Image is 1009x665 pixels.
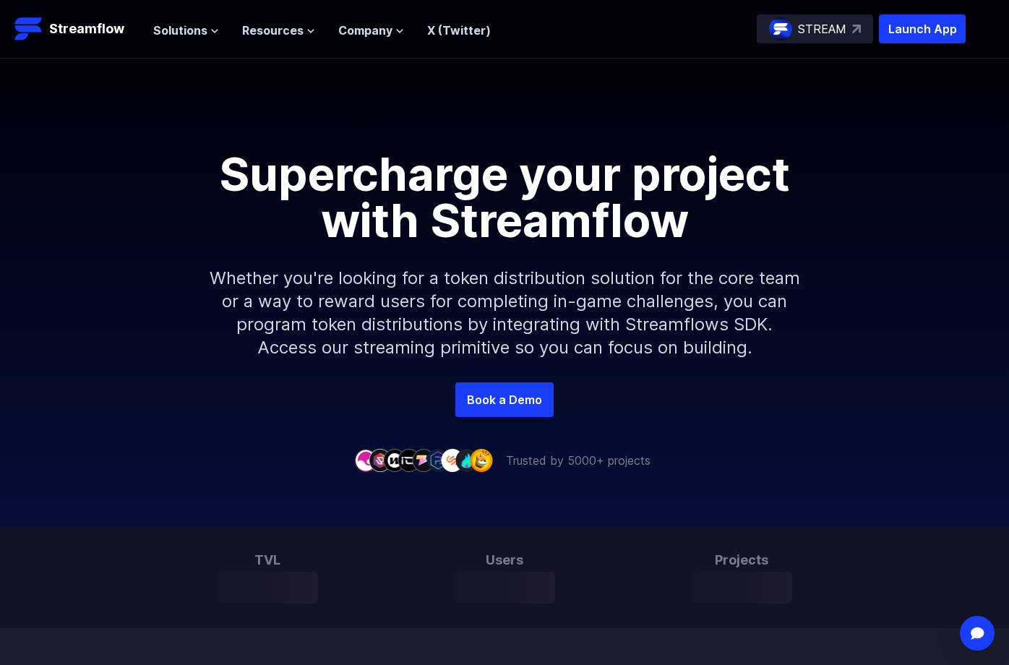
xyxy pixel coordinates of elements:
button: Company [338,22,404,39]
img: company-6 [426,449,450,471]
h3: Projects [691,550,792,570]
p: Streamflow [49,19,124,39]
span: Resources [242,22,304,39]
h3: Users [454,550,555,570]
img: Streamflow Logo [14,14,43,43]
img: company-5 [412,449,435,471]
span: Company [338,22,392,39]
img: company-2 [369,449,392,471]
div: Open Intercom Messenger [960,616,995,651]
img: company-8 [455,449,478,471]
h1: Supercharge your project with Streamflow [179,151,830,244]
button: Solutions [153,22,219,39]
img: company-1 [354,449,377,471]
a: STREAM [757,14,873,43]
img: company-7 [441,449,464,471]
p: Whether you're looking for a token distribution solution for the core team or a way to reward use... [194,244,815,382]
img: company-3 [383,449,406,471]
button: Launch App [879,14,966,43]
img: streamflow-logo-circle.png [769,17,792,40]
p: STREAM [798,20,846,38]
button: Resources [242,22,315,39]
img: company-4 [398,449,421,471]
a: Book a Demo [455,382,554,417]
img: top-right-arrow.svg [852,25,861,33]
img: company-9 [470,449,493,471]
span: Solutions [153,22,207,39]
p: Trusted by 5000+ projects [506,452,651,469]
h3: TVL [217,550,318,570]
a: X (Twitter) [427,23,491,38]
a: Streamflow [14,14,139,43]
